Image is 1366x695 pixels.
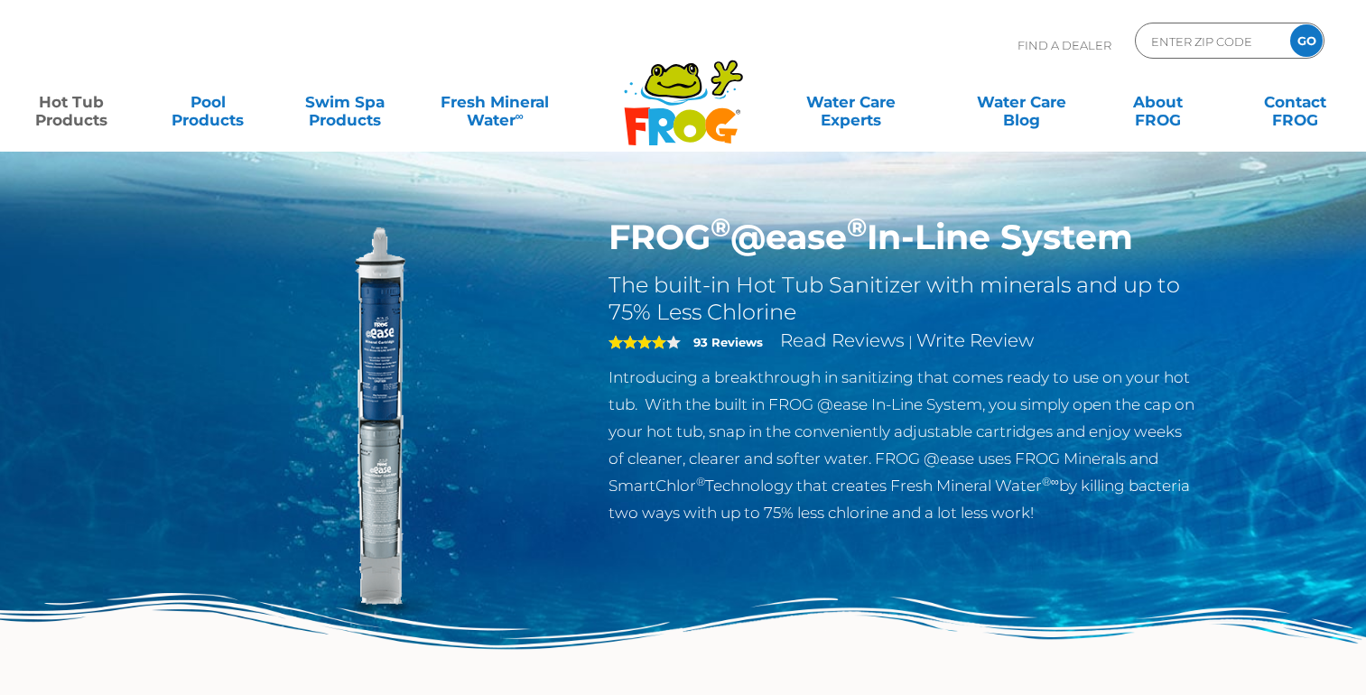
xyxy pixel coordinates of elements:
[18,84,125,120] a: Hot TubProducts
[609,364,1198,526] p: Introducing a breakthrough in sanitizing that comes ready to use on your hot tub. With the built ...
[609,217,1198,258] h1: FROG @ease In-Line System
[765,84,937,120] a: Water CareExperts
[609,335,666,349] span: 4
[908,333,913,350] span: |
[429,84,562,120] a: Fresh MineralWater∞
[780,329,905,351] a: Read Reviews
[916,329,1034,351] a: Write Review
[1241,84,1348,120] a: ContactFROG
[155,84,262,120] a: PoolProducts
[968,84,1074,120] a: Water CareBlog
[1105,84,1212,120] a: AboutFROG
[1290,24,1323,57] input: GO
[516,109,524,123] sup: ∞
[1018,23,1111,68] p: Find A Dealer
[1042,475,1059,488] sup: ®∞
[614,36,753,146] img: Frog Products Logo
[169,217,582,630] img: inline-system.png
[847,211,867,243] sup: ®
[711,211,730,243] sup: ®
[609,272,1198,326] h2: The built-in Hot Tub Sanitizer with minerals and up to 75% Less Chlorine
[693,335,763,349] strong: 93 Reviews
[292,84,398,120] a: Swim SpaProducts
[696,475,705,488] sup: ®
